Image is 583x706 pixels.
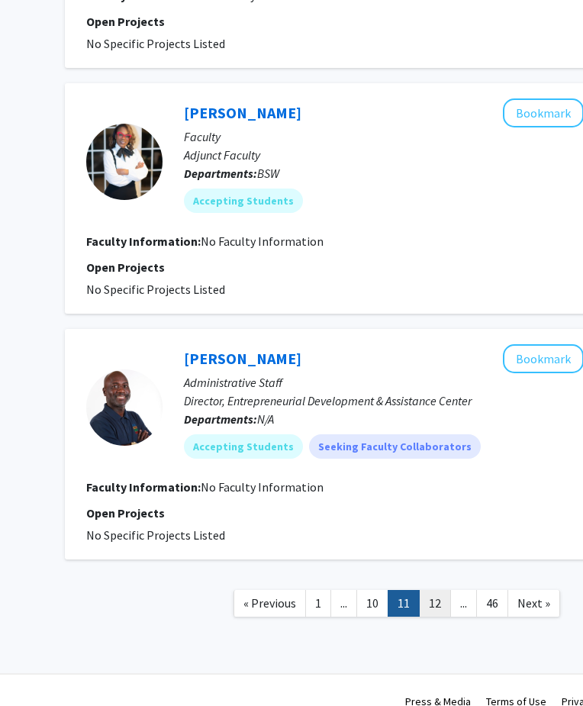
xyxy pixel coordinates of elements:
span: No Specific Projects Listed [86,282,225,297]
span: ... [460,595,467,611]
span: No Faculty Information [201,234,324,249]
span: « Previous [243,595,296,611]
a: [PERSON_NAME] [184,103,301,122]
span: No Specific Projects Listed [86,36,225,51]
a: 10 [356,590,388,617]
iframe: Chat [11,637,65,695]
b: Faculty Information: [86,479,201,495]
span: N/A [257,411,274,427]
a: 1 [305,590,331,617]
a: [PERSON_NAME] [184,349,301,368]
a: 46 [476,590,508,617]
a: 11 [388,590,420,617]
span: ... [340,595,347,611]
b: Faculty Information: [86,234,201,249]
span: No Faculty Information [201,479,324,495]
a: Previous [234,590,306,617]
a: 12 [419,590,451,617]
span: Next » [517,595,550,611]
b: Departments: [184,166,257,181]
mat-chip: Seeking Faculty Collaborators [309,434,481,459]
mat-chip: Accepting Students [184,189,303,213]
b: Departments: [184,411,257,427]
mat-chip: Accepting Students [184,434,303,459]
span: BSW [257,166,279,181]
a: Next [507,590,560,617]
span: No Specific Projects Listed [86,527,225,543]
